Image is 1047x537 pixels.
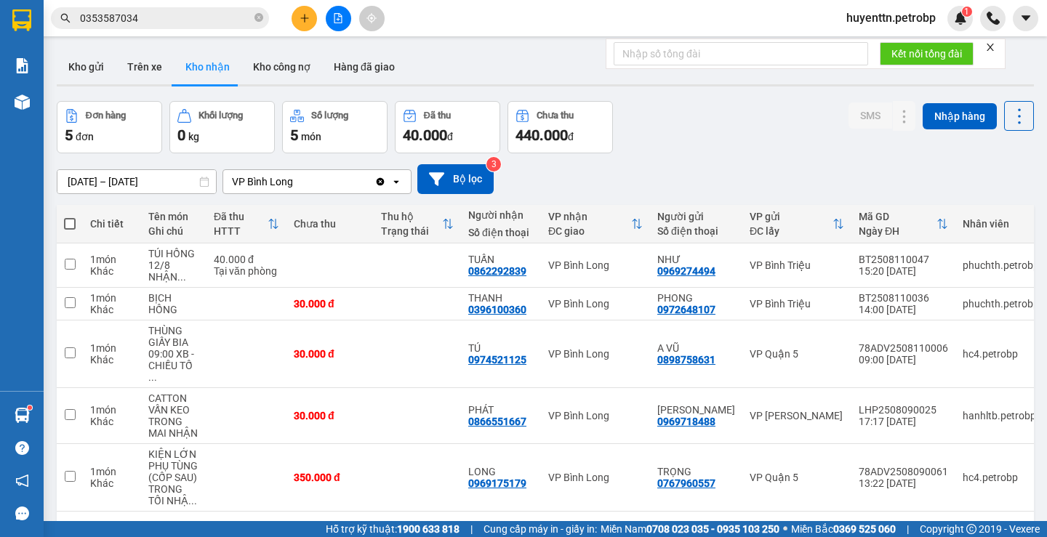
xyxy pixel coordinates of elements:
div: phuchth.petrobp [963,259,1039,271]
span: món [301,131,321,142]
div: HTTT [214,225,268,237]
th: Toggle SortBy [206,205,286,243]
div: 0866551667 [468,416,526,427]
div: 1 món [90,342,134,354]
sup: 1 [28,405,32,410]
button: aim [359,6,385,31]
div: 17:17 [DATE] [859,416,948,427]
div: Chưa thu [294,218,366,230]
div: 30.000 đ [294,348,366,360]
th: Toggle SortBy [374,205,461,243]
span: Miền Nam [601,521,779,537]
button: Đã thu40.000đ [395,101,500,153]
div: TÚI HỒNG [148,248,199,259]
div: A VŨ [657,342,735,354]
div: 1 món [90,292,134,304]
div: 40.000 đ [214,254,279,265]
div: 0969718488 [657,416,715,427]
div: 30.000 đ [294,410,366,421]
div: 78ADV2508090061 [859,466,948,477]
div: MAI NHẬN [148,427,199,439]
div: Chi tiết [90,218,134,230]
strong: 1900 633 818 [397,523,460,535]
div: Khác [90,354,134,366]
div: Khác [90,477,134,489]
div: Chưa thu [537,110,574,121]
div: VP Bình Long [548,410,643,421]
div: hc4.petrobp [963,348,1039,360]
svg: Clear value [374,176,386,187]
div: LONG [468,466,534,477]
button: Nhập hàng [923,103,997,129]
button: Kho công nợ [241,49,322,84]
span: 440.000 [516,126,568,144]
span: file-add [333,13,343,23]
img: icon-new-feature [954,12,967,25]
div: 0396100360 [468,304,526,315]
span: 5 [290,126,298,144]
div: 0974521125 [468,354,526,366]
div: VP Bình Triệu [750,298,844,310]
div: Mã GD [859,211,936,222]
div: TRONG TỐI NHẬN HÀNG [148,483,199,506]
button: Hàng đã giao [322,49,406,84]
span: đ [568,131,574,142]
span: search [60,13,71,23]
div: Tại văn phòng [214,265,279,277]
span: caret-down [1019,12,1032,25]
div: TÚ [468,342,534,354]
span: kg [188,131,199,142]
div: LHP2508090025 [859,404,948,416]
div: VP Quận 5 [750,472,844,483]
span: close [985,42,995,52]
span: 0 [177,126,185,144]
div: Tên món [148,211,199,222]
strong: 0369 525 060 [833,523,896,535]
div: BỊCH HỒNG [148,292,199,315]
img: warehouse-icon [15,94,30,110]
button: SMS [849,102,892,129]
div: 0767960557 [657,477,715,489]
div: VP Quận 5 [750,348,844,360]
span: message [15,506,29,520]
span: Cung cấp máy in - giấy in: [484,521,597,537]
div: BT2508110036 [859,292,948,304]
div: PHONG [657,292,735,304]
div: KIỆN LỚN PHỤ TÙNG (CỐP SAU) [148,448,199,483]
div: 09:00 XB - CHIỀU TỐI NHẬN [148,348,199,383]
div: ANH HẢI [657,404,735,416]
div: 14:00 [DATE] [859,304,948,315]
div: NHƯ [657,254,735,265]
input: Nhập số tổng đài [614,42,868,65]
button: Kết nối tổng đài [880,42,974,65]
span: | [907,521,909,537]
span: Hỗ trợ kỹ thuật: [326,521,460,537]
span: | [470,521,473,537]
div: hc4.petrobp [963,472,1039,483]
div: hanhltb.petrobp [963,410,1039,421]
span: 5 [65,126,73,144]
div: Đơn hàng [86,110,126,121]
strong: 0708 023 035 - 0935 103 250 [646,523,779,535]
div: Người nhận [468,209,534,221]
div: ĐC lấy [750,225,833,237]
sup: 1 [962,7,972,17]
div: 0972648107 [657,304,715,315]
span: đ [447,131,453,142]
img: logo-vxr [12,9,31,31]
div: Khác [90,265,134,277]
div: phuchth.petrobp [963,298,1039,310]
div: VP Bình Triệu [750,259,844,271]
svg: open [390,176,402,187]
div: 0969175179 [468,477,526,489]
button: file-add [326,6,351,31]
button: plus [292,6,317,31]
div: 12/8 NHẬN HÀNG/DỄ VỠ [148,259,199,283]
div: Thu hộ [381,211,442,222]
span: close-circle [254,12,263,25]
div: VP nhận [548,211,631,222]
input: Selected VP Bình Long. [294,174,296,189]
input: Select a date range. [57,170,216,193]
div: 78ADV2508110006 [859,342,948,354]
span: close-circle [254,13,263,22]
